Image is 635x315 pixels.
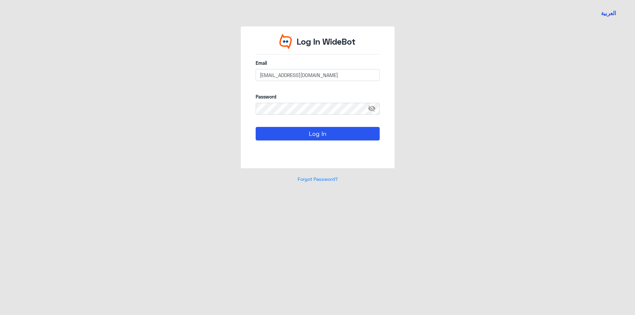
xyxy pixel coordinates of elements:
[256,127,380,140] button: Log In
[279,34,292,49] img: Widebot Logo
[256,69,380,81] input: Enter your email here...
[601,9,616,18] button: العربية
[368,103,380,115] span: visibility_off
[256,93,380,100] label: Password
[298,176,338,182] a: Forgot Password?
[597,5,620,21] a: Switch language
[256,59,380,66] label: Email
[297,35,356,48] p: Log In WideBot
